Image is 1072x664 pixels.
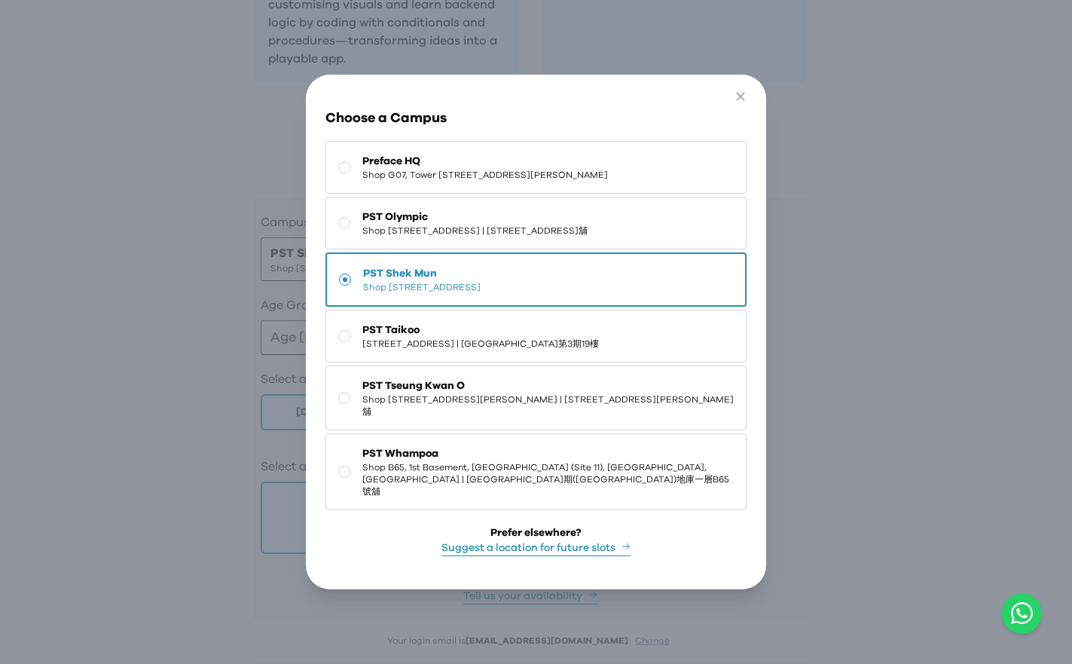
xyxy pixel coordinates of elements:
[325,108,747,129] h3: Choose a Campus
[325,310,747,363] button: PST Taikoo[STREET_ADDRESS] | [GEOGRAPHIC_DATA]第3期19樓
[325,252,747,307] button: PST Shek MunShop [STREET_ADDRESS]
[325,433,747,510] button: PST WhampoaShop B65, 1st Basement, [GEOGRAPHIC_DATA] (Site 11), [GEOGRAPHIC_DATA], [GEOGRAPHIC_DA...
[362,393,735,418] span: Shop [STREET_ADDRESS][PERSON_NAME] | [STREET_ADDRESS][PERSON_NAME]舖
[325,366,747,430] button: PST Tseung Kwan OShop [STREET_ADDRESS][PERSON_NAME] | [STREET_ADDRESS][PERSON_NAME]舖
[363,266,481,281] span: PST Shek Mun
[441,540,631,556] button: Suggest a location for future slots
[490,525,582,540] div: Prefer elsewhere?
[362,154,608,169] span: Preface HQ
[362,169,608,181] span: Shop G07, Tower [STREET_ADDRESS][PERSON_NAME]
[362,378,735,393] span: PST Tseung Kwan O
[325,141,747,194] button: Preface HQShop G07, Tower [STREET_ADDRESS][PERSON_NAME]
[325,197,747,249] button: PST OlympicShop [STREET_ADDRESS] | [STREET_ADDRESS]舖
[362,338,599,350] span: [STREET_ADDRESS] | [GEOGRAPHIC_DATA]第3期19樓
[362,210,588,225] span: PST Olympic
[362,461,735,497] span: Shop B65, 1st Basement, [GEOGRAPHIC_DATA] (Site 11), [GEOGRAPHIC_DATA], [GEOGRAPHIC_DATA] | [GEOG...
[362,446,735,461] span: PST Whampoa
[362,225,588,237] span: Shop [STREET_ADDRESS] | [STREET_ADDRESS]舖
[363,281,481,293] span: Shop [STREET_ADDRESS]
[362,323,599,338] span: PST Taikoo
